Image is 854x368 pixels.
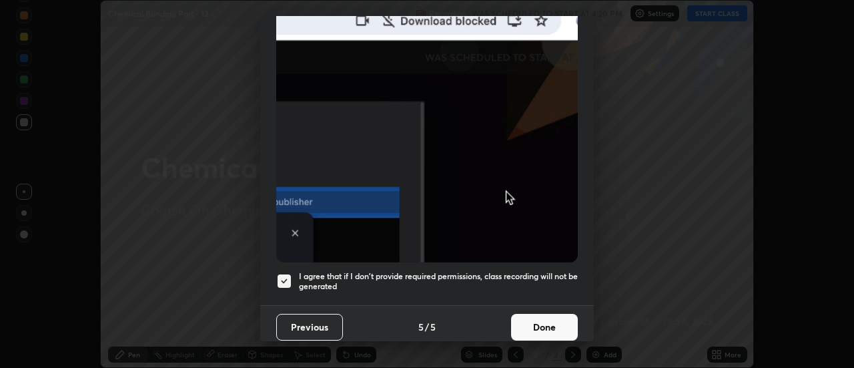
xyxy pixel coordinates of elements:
[511,314,578,341] button: Done
[276,314,343,341] button: Previous
[425,320,429,334] h4: /
[430,320,436,334] h4: 5
[299,271,578,292] h5: I agree that if I don't provide required permissions, class recording will not be generated
[418,320,424,334] h4: 5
